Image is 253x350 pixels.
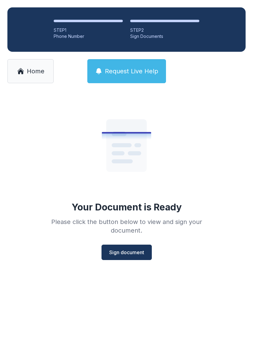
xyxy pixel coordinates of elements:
div: Phone Number [54,33,123,39]
div: STEP 2 [130,27,199,33]
div: Your Document is Ready [72,201,182,213]
span: Home [27,67,44,75]
div: Sign Documents [130,33,199,39]
div: STEP 1 [54,27,123,33]
span: Sign document [109,249,144,256]
div: Please click the button below to view and sign your document. [38,218,215,235]
span: Request Live Help [105,67,158,75]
